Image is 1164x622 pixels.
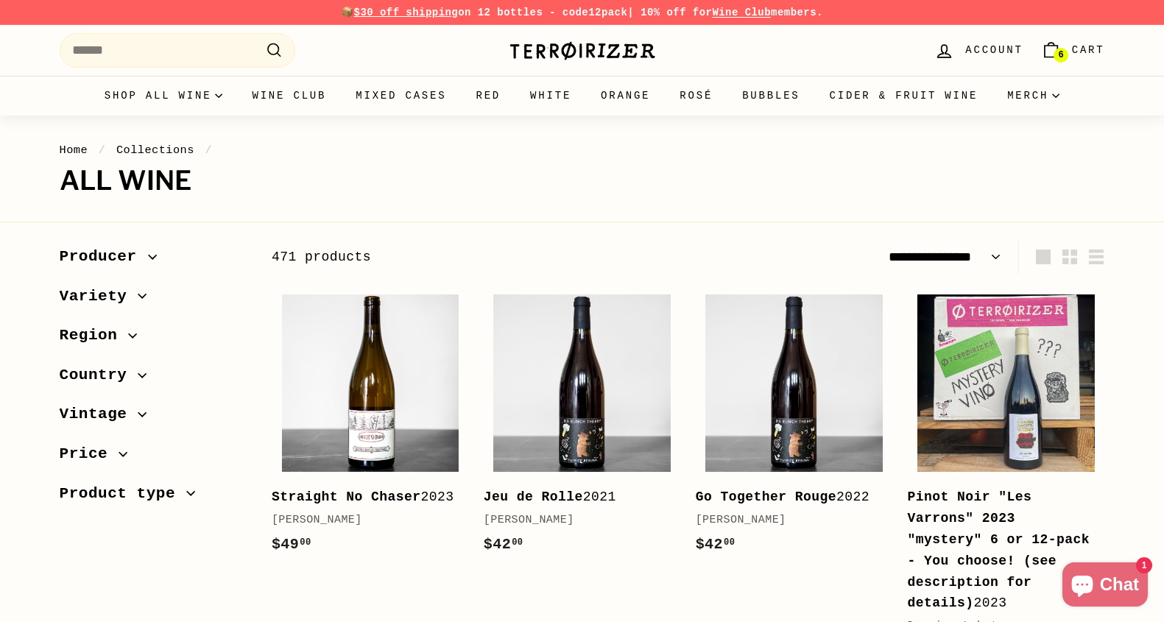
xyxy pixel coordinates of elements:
[484,490,583,504] b: Jeu de Rolle
[60,166,1105,196] h1: All wine
[60,284,138,309] span: Variety
[60,438,248,478] button: Price
[1058,562,1152,610] inbox-online-store-chat: Shopify online store chat
[60,280,248,320] button: Variety
[815,76,993,116] a: Cider & Fruit Wine
[512,537,523,548] sup: 00
[272,512,454,529] div: [PERSON_NAME]
[586,76,665,116] a: Orange
[116,144,194,157] a: Collections
[925,29,1031,72] a: Account
[727,76,814,116] a: Bubbles
[1032,29,1114,72] a: Cart
[30,76,1135,116] div: Primary
[1072,42,1105,58] span: Cart
[696,285,893,571] a: Go Together Rouge2022[PERSON_NAME]
[724,537,735,548] sup: 00
[992,76,1074,116] summary: Merch
[588,7,627,18] strong: 12pack
[461,76,515,116] a: Red
[272,490,421,504] b: Straight No Chaser
[908,487,1090,614] div: 2023
[272,247,688,268] div: 471 products
[515,76,586,116] a: White
[60,481,187,506] span: Product type
[341,76,461,116] a: Mixed Cases
[300,537,311,548] sup: 00
[60,402,138,427] span: Vintage
[60,144,88,157] a: Home
[696,490,836,504] b: Go Together Rouge
[60,442,119,467] span: Price
[90,76,238,116] summary: Shop all wine
[237,76,341,116] a: Wine Club
[60,398,248,438] button: Vintage
[696,487,878,508] div: 2022
[60,359,248,399] button: Country
[60,478,248,517] button: Product type
[60,4,1105,21] p: 📦 on 12 bottles - code | 10% off for members.
[60,244,148,269] span: Producer
[908,490,1090,610] b: Pinot Noir "Les Varrons" 2023 "mystery" 6 or 12-pack - You choose! (see description for details)
[202,144,216,157] span: /
[272,536,311,553] span: $49
[965,42,1023,58] span: Account
[272,487,454,508] div: 2023
[665,76,727,116] a: Rosé
[60,319,248,359] button: Region
[60,363,138,388] span: Country
[354,7,459,18] span: $30 off shipping
[60,141,1105,159] nav: breadcrumbs
[272,285,469,571] a: Straight No Chaser2023[PERSON_NAME]
[484,487,666,508] div: 2021
[484,512,666,529] div: [PERSON_NAME]
[712,7,771,18] a: Wine Club
[484,285,681,571] a: Jeu de Rolle2021[PERSON_NAME]
[60,323,129,348] span: Region
[60,241,248,280] button: Producer
[696,536,736,553] span: $42
[95,144,110,157] span: /
[696,512,878,529] div: [PERSON_NAME]
[484,536,523,553] span: $42
[1058,50,1063,60] span: 6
